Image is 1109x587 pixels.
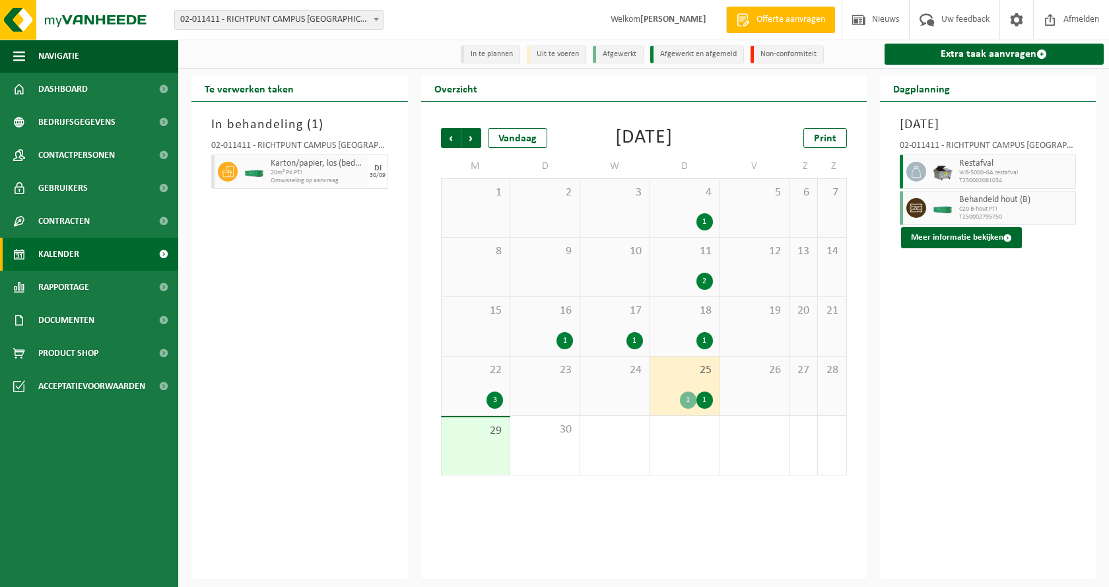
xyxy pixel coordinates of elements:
button: Meer informatie bekijken [901,227,1022,248]
td: Z [790,155,818,178]
div: 1 [680,392,696,409]
span: 27 [796,363,811,378]
span: Volgende [461,128,481,148]
li: In te plannen [461,46,520,63]
span: 23 [517,363,573,378]
span: Dashboard [38,73,88,106]
div: 1 [696,213,713,230]
span: 28 [824,363,839,378]
span: 26 [727,363,783,378]
div: 30/09 [370,172,386,179]
a: Offerte aanvragen [726,7,835,33]
a: Extra taak aanvragen [885,44,1104,65]
div: Vandaag [488,128,547,148]
span: 25 [657,363,713,378]
div: 02-011411 - RICHTPUNT CAMPUS [GEOGRAPHIC_DATA] - [GEOGRAPHIC_DATA] [900,141,1077,155]
span: 19 [727,304,783,318]
span: 12 [727,244,783,259]
span: 30 [517,423,573,437]
span: 24 [587,363,643,378]
span: Karton/papier, los (bedrijven) [271,158,365,169]
span: 11 [657,244,713,259]
span: Vorige [441,128,461,148]
span: Behandeld hout (B) [959,195,1073,205]
img: HK-XC-20-GN-00 [933,203,953,213]
span: Print [814,133,836,144]
span: WB-5000-GA restafval [959,169,1073,177]
span: 16 [517,304,573,318]
h3: [DATE] [900,115,1077,135]
strong: [PERSON_NAME] [640,15,706,24]
span: Navigatie [38,40,79,73]
li: Afgewerkt en afgemeld [650,46,744,63]
span: Restafval [959,158,1073,169]
div: 3 [487,392,503,409]
span: 1 [448,186,504,200]
span: 7 [824,186,839,200]
span: Bedrijfsgegevens [38,106,116,139]
div: 02-011411 - RICHTPUNT CAMPUS [GEOGRAPHIC_DATA] - [GEOGRAPHIC_DATA] [211,141,388,155]
div: 2 [696,273,713,290]
h2: Dagplanning [880,75,963,101]
td: W [580,155,650,178]
span: Documenten [38,304,94,337]
h3: In behandeling ( ) [211,115,388,135]
span: C20 B-hout PTI [959,205,1073,213]
div: DI [374,164,382,172]
span: 02-011411 - RICHTPUNT CAMPUS EEKLO - EEKLO [174,10,384,30]
span: T250002081034 [959,177,1073,185]
li: Non-conformiteit [751,46,824,63]
span: Gebruikers [38,172,88,205]
span: T250002795750 [959,213,1073,221]
a: Print [803,128,847,148]
span: 9 [517,244,573,259]
td: Z [818,155,846,178]
span: 1 [312,118,319,131]
li: Afgewerkt [593,46,644,63]
span: Rapportage [38,271,89,304]
h2: Overzicht [421,75,490,101]
span: 3 [587,186,643,200]
span: 8 [448,244,504,259]
span: 29 [448,424,504,438]
img: WB-5000-GAL-GY-01 [933,162,953,182]
img: HK-XC-20-GN-00 [244,167,264,177]
span: Offerte aanvragen [753,13,828,26]
span: 18 [657,304,713,318]
td: D [650,155,720,178]
span: 6 [796,186,811,200]
span: 22 [448,363,504,378]
span: 20m³ PK PTI [271,169,365,177]
td: M [441,155,511,178]
span: Product Shop [38,337,98,370]
span: 15 [448,304,504,318]
div: 1 [626,332,643,349]
td: V [720,155,790,178]
span: 17 [587,304,643,318]
span: 13 [796,244,811,259]
span: 21 [824,304,839,318]
span: 20 [796,304,811,318]
h2: Te verwerken taken [191,75,307,101]
span: 2 [517,186,573,200]
span: Contracten [38,205,90,238]
span: Omwisseling op aanvraag [271,177,365,185]
div: 1 [556,332,573,349]
span: 10 [587,244,643,259]
div: 1 [696,392,713,409]
span: Acceptatievoorwaarden [38,370,145,403]
span: Contactpersonen [38,139,115,172]
div: 1 [696,332,713,349]
span: 4 [657,186,713,200]
div: [DATE] [615,128,673,148]
span: 5 [727,186,783,200]
span: 14 [824,244,839,259]
li: Uit te voeren [527,46,586,63]
span: 02-011411 - RICHTPUNT CAMPUS EEKLO - EEKLO [175,11,383,29]
td: D [510,155,580,178]
span: Kalender [38,238,79,271]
